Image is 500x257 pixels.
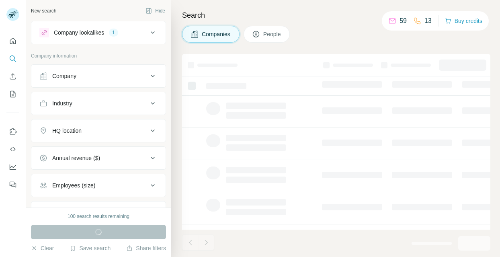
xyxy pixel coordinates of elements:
[52,181,95,189] div: Employees (size)
[31,52,166,60] p: Company information
[54,29,104,37] div: Company lookalikes
[263,30,282,38] span: People
[6,69,19,84] button: Enrich CSV
[52,154,100,162] div: Annual revenue ($)
[31,66,166,86] button: Company
[31,203,166,222] button: Technologies
[31,23,166,42] button: Company lookalikes1
[126,244,166,252] button: Share filters
[70,244,111,252] button: Save search
[6,177,19,192] button: Feedback
[202,30,231,38] span: Companies
[445,15,482,27] button: Buy credits
[6,51,19,66] button: Search
[52,127,82,135] div: HQ location
[6,160,19,174] button: Dashboard
[31,244,54,252] button: Clear
[424,16,432,26] p: 13
[31,176,166,195] button: Employees (size)
[31,121,166,140] button: HQ location
[400,16,407,26] p: 59
[6,142,19,156] button: Use Surfe API
[68,213,129,220] div: 100 search results remaining
[52,72,76,80] div: Company
[31,148,166,168] button: Annual revenue ($)
[182,10,490,21] h4: Search
[6,34,19,48] button: Quick start
[31,94,166,113] button: Industry
[52,99,72,107] div: Industry
[6,124,19,139] button: Use Surfe on LinkedIn
[31,7,56,14] div: New search
[109,29,118,36] div: 1
[6,87,19,101] button: My lists
[140,5,171,17] button: Hide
